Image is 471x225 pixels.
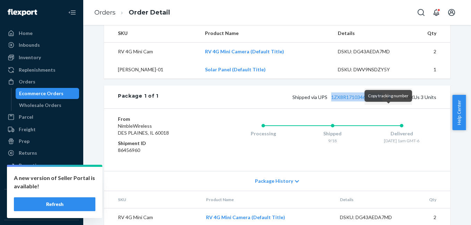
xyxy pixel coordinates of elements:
a: Freight [4,124,79,135]
th: Qty [408,24,450,43]
a: Ecommerce Orders [16,88,79,99]
div: 9/18 [298,138,367,144]
button: Integrations [4,195,79,206]
div: DSKU: DG43AEDA7MD [340,214,405,221]
div: Inventory [19,54,41,61]
div: Shipped [298,130,367,137]
div: Orders [19,78,35,85]
div: Parcel [19,114,33,120]
dt: From [118,116,201,123]
span: NimbleWireless DES PLAINES, IL 60018 [118,123,169,136]
button: Open account menu [445,6,459,19]
th: Details [334,191,411,208]
th: Details [332,24,409,43]
div: Delivered [367,130,436,137]
div: Replenishments [19,66,55,73]
a: Orders [94,9,115,16]
a: Inventory [4,52,79,63]
td: [PERSON_NAME]-01 [104,61,199,79]
p: A new version of Seller Portal is available! [14,174,95,190]
ol: breadcrumbs [89,2,175,23]
div: Processing [229,130,298,137]
div: DSKU: DG43AEDA7MD [338,48,403,55]
th: Product Name [199,24,332,43]
a: 1ZX8R1710346379798 [331,94,382,100]
a: Replenishments [4,64,79,75]
div: Wholesale Orders [19,102,61,109]
div: Ecommerce Orders [19,90,63,97]
a: Orders [4,76,79,87]
div: Reporting [19,162,42,169]
a: Returns [4,147,79,159]
button: Help Center [452,95,466,130]
a: Parcel [4,111,79,123]
span: Package History [255,178,293,184]
a: Home [4,28,79,39]
a: Billing [4,172,79,183]
dd: 86456960 [118,147,201,154]
td: 1 [408,61,450,79]
div: Inbounds [19,42,40,48]
button: Close Navigation [65,6,79,19]
a: Wholesale Orders [16,100,79,111]
td: 2 [408,43,450,61]
th: Qty [411,191,450,208]
button: Refresh [14,197,95,211]
img: Flexport logo [8,9,37,16]
a: Inbounds [4,39,79,51]
a: Prep [4,136,79,147]
th: SKU [104,191,200,208]
div: Freight [19,126,36,133]
th: Product Name [200,191,334,208]
span: Copy tracking number [368,93,409,98]
div: Home [19,30,33,37]
button: Open notifications [429,6,443,19]
td: RV 4G Mini Cam [104,43,199,61]
th: SKU [104,24,199,43]
a: RV 4G Mini Camera (Default Title) [206,214,285,220]
dt: Shipment ID [118,140,201,147]
div: 2 SKUs 3 Units [159,92,436,101]
span: Shipped via UPS [292,94,394,100]
a: Add Integration [4,209,79,217]
a: Reporting [4,160,79,171]
div: Prep [19,138,29,145]
div: DSKU: DWV9NSDZY5Y [338,66,403,73]
div: [DATE] 1am GMT-6 [367,138,436,144]
a: Solar Panel (Default Title) [205,66,266,72]
a: RV 4G Mini Camera (Default Title) [205,48,284,54]
div: Returns [19,150,37,156]
div: Package 1 of 1 [118,92,159,101]
button: Open Search Box [414,6,428,19]
a: Order Detail [129,9,170,16]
